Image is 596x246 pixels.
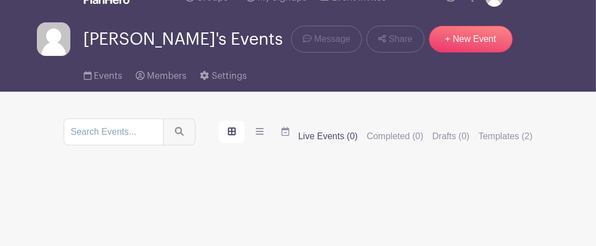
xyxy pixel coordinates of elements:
[366,26,424,53] a: Share
[291,26,362,53] a: Message
[37,22,70,56] img: default-ce2991bfa6775e67f084385cd625a349d9dcbb7a52a09fb2fda1e96e2d18dcdb.png
[84,30,283,49] span: [PERSON_NAME]'s Events
[200,56,246,92] a: Settings
[147,72,187,81] span: Members
[389,32,413,46] span: Share
[94,72,122,81] span: Events
[314,32,350,46] span: Message
[219,121,298,143] div: order and view
[84,56,122,92] a: Events
[298,130,533,143] div: filters
[429,26,513,53] a: + New Event
[64,119,164,145] input: Search Events...
[367,130,423,143] label: Completed (0)
[479,130,533,143] label: Templates (2)
[212,72,247,81] span: Settings
[136,56,187,92] a: Members
[432,130,470,143] label: Drafts (0)
[298,130,358,143] label: Live Events (0)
